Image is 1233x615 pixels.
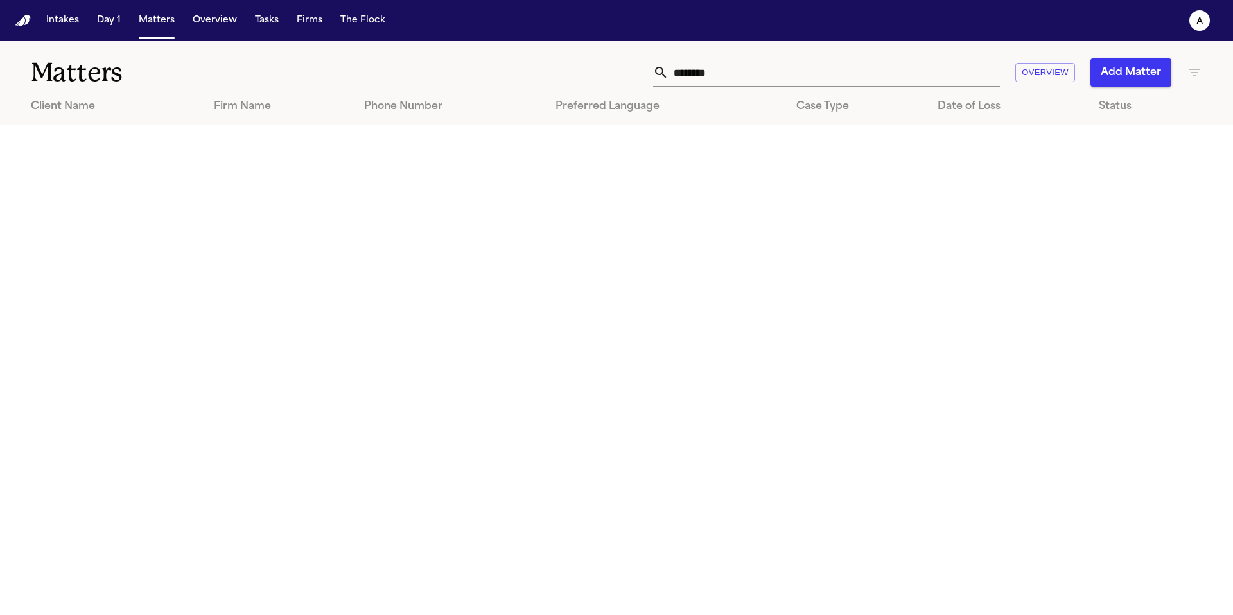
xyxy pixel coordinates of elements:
[134,9,180,32] button: Matters
[31,56,372,89] h1: Matters
[796,99,917,114] div: Case Type
[938,99,1078,114] div: Date of Loss
[15,15,31,27] img: Finch Logo
[188,9,242,32] button: Overview
[1090,58,1171,87] button: Add Matter
[15,15,31,27] a: Home
[335,9,390,32] button: The Flock
[250,9,284,32] button: Tasks
[214,99,344,114] div: Firm Name
[555,99,776,114] div: Preferred Language
[1196,17,1203,26] text: A
[292,9,328,32] button: Firms
[41,9,84,32] button: Intakes
[31,99,193,114] div: Client Name
[364,99,535,114] div: Phone Number
[1099,99,1182,114] div: Status
[92,9,126,32] button: Day 1
[1015,63,1075,83] button: Overview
